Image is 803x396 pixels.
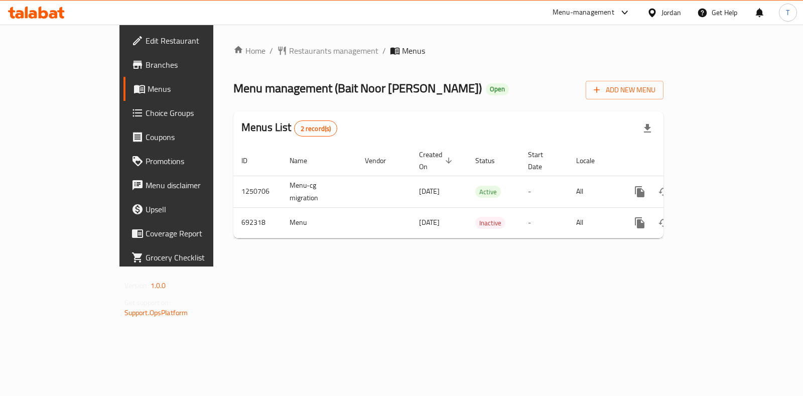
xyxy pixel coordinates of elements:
[277,45,378,57] a: Restaurants management
[382,45,386,57] li: /
[520,176,568,207] td: -
[652,180,676,204] button: Change Status
[123,77,253,101] a: Menus
[419,216,440,229] span: [DATE]
[568,207,620,238] td: All
[146,203,245,215] span: Upsell
[402,45,425,57] span: Menus
[146,107,245,119] span: Choice Groups
[295,124,337,134] span: 2 record(s)
[282,176,357,207] td: Menu-cg migration
[635,116,659,141] div: Export file
[123,53,253,77] a: Branches
[123,29,253,53] a: Edit Restaurant
[289,45,378,57] span: Restaurants management
[241,120,337,137] h2: Menus List
[233,176,282,207] td: 1250706
[628,180,652,204] button: more
[146,179,245,191] span: Menu disclaimer
[568,176,620,207] td: All
[124,296,171,309] span: Get support on:
[123,221,253,245] a: Coverage Report
[486,83,509,95] div: Open
[233,146,732,238] table: enhanced table
[365,155,399,167] span: Vendor
[146,155,245,167] span: Promotions
[290,155,320,167] span: Name
[786,7,789,18] span: T
[475,186,501,198] span: Active
[146,251,245,263] span: Grocery Checklist
[419,149,455,173] span: Created On
[586,81,663,99] button: Add New Menu
[620,146,732,176] th: Actions
[233,77,482,99] span: Menu management ( Bait Noor [PERSON_NAME] )
[124,306,188,319] a: Support.OpsPlatform
[123,197,253,221] a: Upsell
[475,155,508,167] span: Status
[528,149,556,173] span: Start Date
[628,211,652,235] button: more
[419,185,440,198] span: [DATE]
[475,217,505,229] span: Inactive
[148,83,245,95] span: Menus
[270,45,273,57] li: /
[652,211,676,235] button: Change Status
[520,207,568,238] td: -
[123,173,253,197] a: Menu disclaimer
[123,125,253,149] a: Coupons
[146,35,245,47] span: Edit Restaurant
[146,131,245,143] span: Coupons
[123,149,253,173] a: Promotions
[576,155,608,167] span: Locale
[282,207,357,238] td: Menu
[241,155,260,167] span: ID
[146,227,245,239] span: Coverage Report
[233,207,282,238] td: 692318
[123,101,253,125] a: Choice Groups
[553,7,614,19] div: Menu-management
[146,59,245,71] span: Branches
[233,45,663,57] nav: breadcrumb
[124,279,149,292] span: Version:
[486,85,509,93] span: Open
[151,279,166,292] span: 1.0.0
[123,245,253,270] a: Grocery Checklist
[661,7,681,18] div: Jordan
[594,84,655,96] span: Add New Menu
[294,120,338,137] div: Total records count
